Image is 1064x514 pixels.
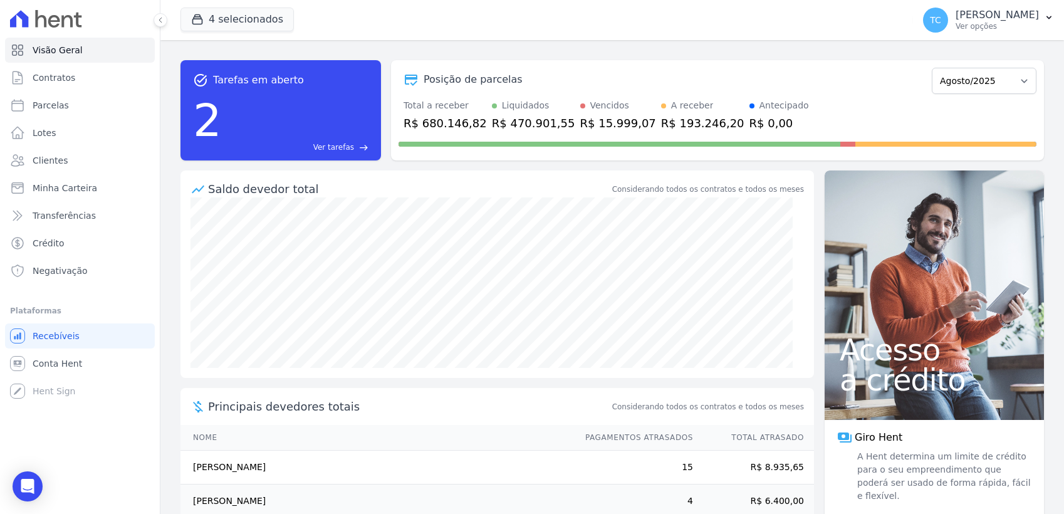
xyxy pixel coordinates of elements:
[580,115,656,132] div: R$ 15.999,07
[193,73,208,88] span: task_alt
[661,115,744,132] div: R$ 193.246,20
[840,335,1029,365] span: Acesso
[573,451,694,485] td: 15
[956,21,1039,31] p: Ver opções
[180,451,573,485] td: [PERSON_NAME]
[33,209,96,222] span: Transferências
[424,72,523,87] div: Posição de parcelas
[5,231,155,256] a: Crédito
[671,99,714,112] div: A receber
[33,182,97,194] span: Minha Carteira
[913,3,1064,38] button: TC [PERSON_NAME] Ver opções
[855,450,1031,503] span: A Hent determina um limite de crédito para o seu empreendimento que poderá ser usado de forma ráp...
[208,181,610,197] div: Saldo devedor total
[5,65,155,90] a: Contratos
[10,303,150,318] div: Plataformas
[313,142,354,153] span: Ver tarefas
[502,99,550,112] div: Liquidados
[573,425,694,451] th: Pagamentos Atrasados
[33,44,83,56] span: Visão Geral
[213,73,304,88] span: Tarefas em aberto
[956,9,1039,21] p: [PERSON_NAME]
[5,203,155,228] a: Transferências
[759,99,809,112] div: Antecipado
[33,330,80,342] span: Recebíveis
[5,38,155,63] a: Visão Geral
[612,401,804,412] span: Considerando todos os contratos e todos os meses
[193,88,222,153] div: 2
[5,323,155,349] a: Recebíveis
[694,451,814,485] td: R$ 8.935,65
[33,357,82,370] span: Conta Hent
[5,120,155,145] a: Lotes
[612,184,804,195] div: Considerando todos os contratos e todos os meses
[404,115,487,132] div: R$ 680.146,82
[5,176,155,201] a: Minha Carteira
[359,143,368,152] span: east
[33,154,68,167] span: Clientes
[694,425,814,451] th: Total Atrasado
[5,258,155,283] a: Negativação
[227,142,368,153] a: Ver tarefas east
[5,93,155,118] a: Parcelas
[404,99,487,112] div: Total a receber
[590,99,629,112] div: Vencidos
[33,99,69,112] span: Parcelas
[208,398,610,415] span: Principais devedores totais
[33,71,75,84] span: Contratos
[5,148,155,173] a: Clientes
[33,127,56,139] span: Lotes
[33,265,88,277] span: Negativação
[5,351,155,376] a: Conta Hent
[33,237,65,249] span: Crédito
[749,115,809,132] div: R$ 0,00
[840,365,1029,395] span: a crédito
[180,425,573,451] th: Nome
[930,16,941,24] span: TC
[492,115,575,132] div: R$ 470.901,55
[855,430,902,445] span: Giro Hent
[13,471,43,501] div: Open Intercom Messenger
[180,8,294,31] button: 4 selecionados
